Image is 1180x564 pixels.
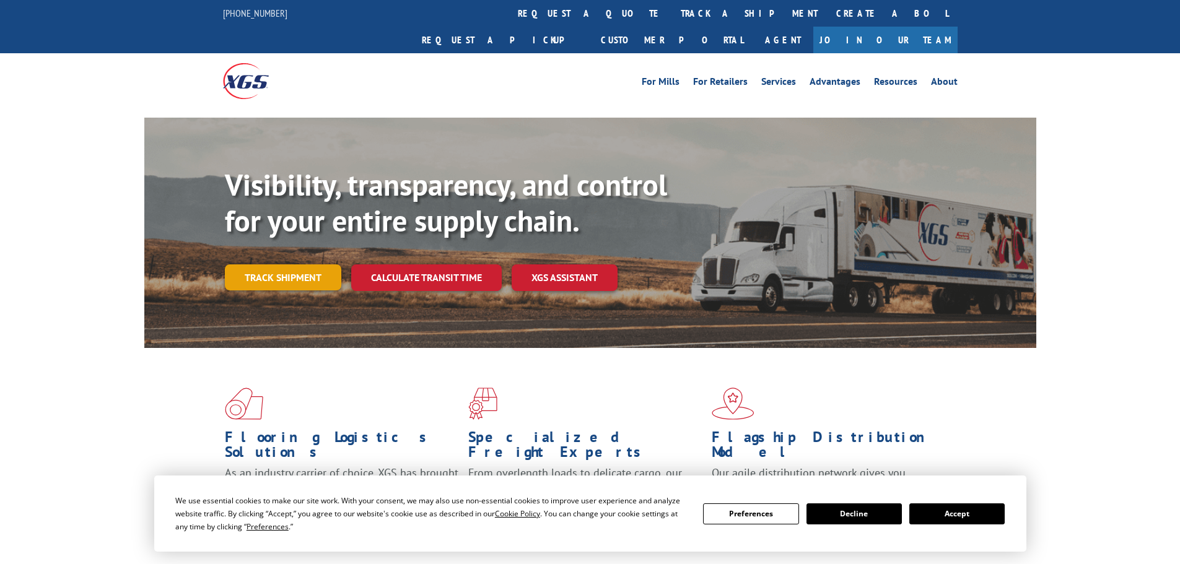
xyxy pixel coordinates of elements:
[761,77,796,90] a: Services
[712,430,946,466] h1: Flagship Distribution Model
[931,77,958,90] a: About
[753,27,813,53] a: Agent
[874,77,917,90] a: Resources
[712,466,940,495] span: Our agile distribution network gives you nationwide inventory management on demand.
[813,27,958,53] a: Join Our Team
[225,165,667,240] b: Visibility, transparency, and control for your entire supply chain.
[703,503,798,524] button: Preferences
[468,388,497,420] img: xgs-icon-focused-on-flooring-red
[693,77,748,90] a: For Retailers
[413,27,592,53] a: Request a pickup
[223,7,287,19] a: [PHONE_NUMBER]
[351,264,502,291] a: Calculate transit time
[810,77,860,90] a: Advantages
[806,503,902,524] button: Decline
[468,466,702,521] p: From overlength loads to delicate cargo, our experienced staff knows the best way to move your fr...
[592,27,753,53] a: Customer Portal
[642,77,680,90] a: For Mills
[175,494,688,533] div: We use essential cookies to make our site work. With your consent, we may also use non-essential ...
[225,388,263,420] img: xgs-icon-total-supply-chain-intelligence-red
[712,388,754,420] img: xgs-icon-flagship-distribution-model-red
[225,264,341,290] a: Track shipment
[495,508,540,519] span: Cookie Policy
[154,475,1026,552] div: Cookie Consent Prompt
[909,503,1005,524] button: Accept
[468,430,702,466] h1: Specialized Freight Experts
[225,430,459,466] h1: Flooring Logistics Solutions
[247,521,289,532] span: Preferences
[512,264,618,291] a: XGS ASSISTANT
[225,466,458,510] span: As an industry carrier of choice, XGS has brought innovation and dedication to flooring logistics...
